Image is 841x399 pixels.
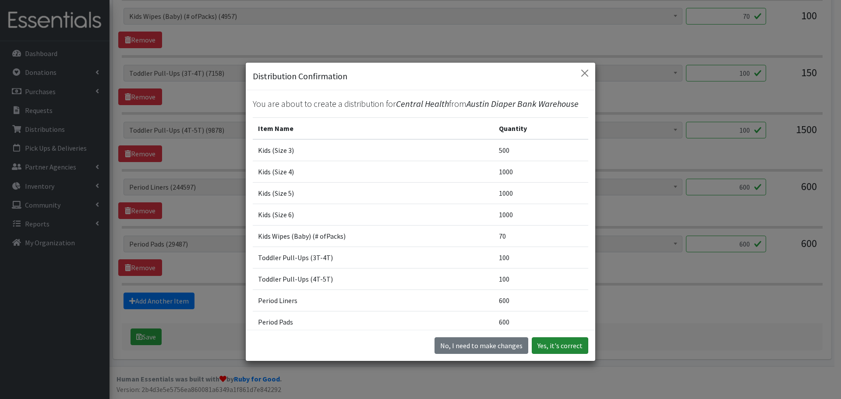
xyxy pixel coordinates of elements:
td: 600 [494,290,588,311]
td: 70 [494,226,588,247]
td: 1000 [494,204,588,226]
td: 100 [494,247,588,268]
td: Toddler Pull-Ups (4T-5T) [253,268,494,290]
td: Kids (Size 4) [253,161,494,183]
td: 100 [494,268,588,290]
td: 1000 [494,183,588,204]
td: Period Pads [253,311,494,333]
td: 500 [494,139,588,161]
td: Kids (Size 3) [253,139,494,161]
td: 600 [494,311,588,333]
button: Yes, it's correct [532,337,588,354]
h5: Distribution Confirmation [253,70,347,83]
td: Kids (Size 6) [253,204,494,226]
td: Kids Wipes (Baby) (# ofPacks) [253,226,494,247]
td: Toddler Pull-Ups (3T-4T) [253,247,494,268]
span: Central Health [396,98,449,109]
th: Item Name [253,118,494,140]
td: Kids (Size 5) [253,183,494,204]
p: You are about to create a distribution for from [253,97,588,110]
td: 1000 [494,161,588,183]
span: Austin Diaper Bank Warehouse [466,98,579,109]
td: Period Liners [253,290,494,311]
th: Quantity [494,118,588,140]
button: No I need to make changes [435,337,528,354]
button: Close [578,66,592,80]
